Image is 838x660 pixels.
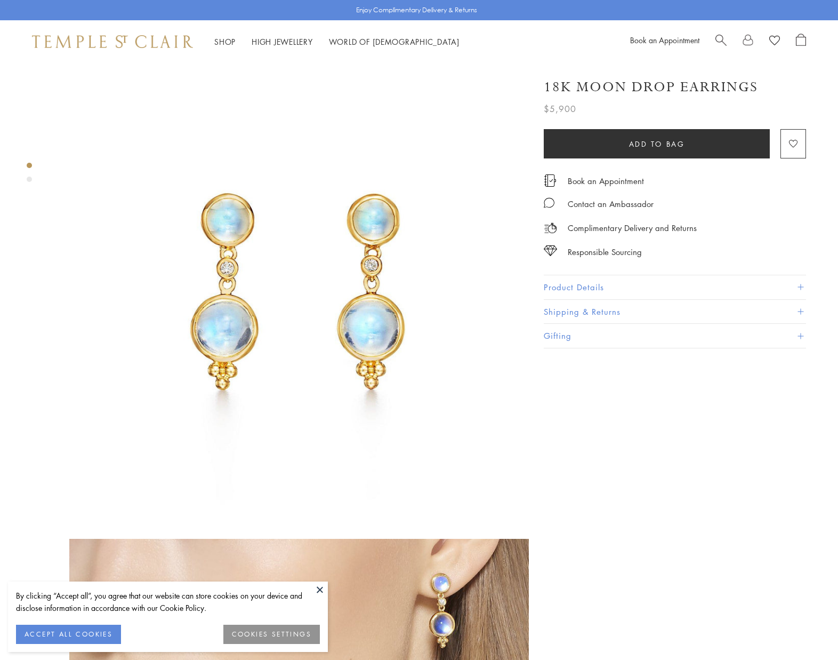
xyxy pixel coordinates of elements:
a: View Wishlist [769,34,780,50]
img: icon_appointment.svg [544,174,557,187]
p: Enjoy Complimentary Delivery & Returns [356,5,477,15]
img: 18K Moon Drop Earrings [69,63,529,523]
a: High JewelleryHigh Jewellery [252,36,313,47]
a: ShopShop [214,36,236,47]
button: Shipping & Returns [544,300,806,324]
button: Product Details [544,275,806,299]
a: Search [715,34,727,50]
img: MessageIcon-01_2.svg [544,197,554,208]
h1: 18K Moon Drop Earrings [544,78,758,97]
a: Book an Appointment [630,35,699,45]
div: Responsible Sourcing [568,245,642,259]
a: World of [DEMOGRAPHIC_DATA]World of [DEMOGRAPHIC_DATA] [329,36,460,47]
img: Temple St. Clair [32,35,193,48]
button: Gifting [544,324,806,348]
div: Product gallery navigation [27,160,32,190]
span: $5,900 [544,102,576,116]
button: Add to bag [544,129,770,158]
button: ACCEPT ALL COOKIES [16,625,121,644]
nav: Main navigation [214,35,460,49]
a: Book an Appointment [568,175,644,187]
button: COOKIES SETTINGS [223,625,320,644]
img: icon_delivery.svg [544,221,557,235]
a: Open Shopping Bag [796,34,806,50]
div: By clicking “Accept all”, you agree that our website can store cookies on your device and disclos... [16,590,320,614]
div: Contact an Ambassador [568,197,654,211]
p: Complimentary Delivery and Returns [568,221,697,235]
span: Add to bag [629,138,685,150]
img: icon_sourcing.svg [544,245,557,256]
